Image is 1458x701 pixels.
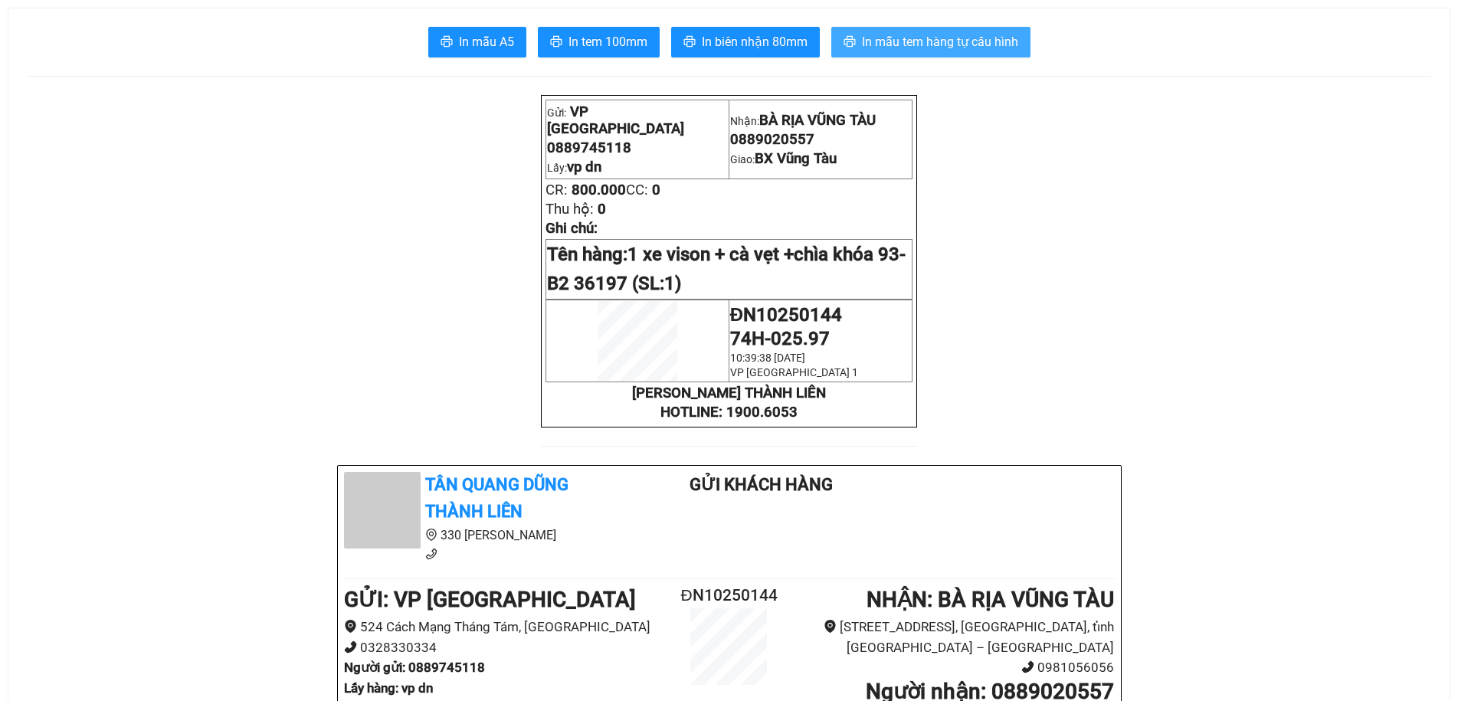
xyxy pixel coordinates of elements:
b: NHẬN : BÀ RỊA VŨNG TÀU [867,587,1114,612]
span: 1) [664,273,681,294]
span: environment [344,620,357,633]
span: printer [844,35,856,50]
span: Giao: [730,153,837,165]
strong: [PERSON_NAME] THÀNH LIÊN [632,385,826,401]
span: CC: [626,182,648,198]
h2: ĐN10250144 [665,583,794,608]
button: printerIn tem 100mm [538,27,660,57]
b: Người gửi : 0889745118 [344,660,485,675]
span: phone [425,548,437,560]
span: 800.000 [572,182,626,198]
li: [STREET_ADDRESS], [GEOGRAPHIC_DATA], tỉnh [GEOGRAPHIC_DATA] – [GEOGRAPHIC_DATA] [793,617,1114,657]
strong: HOTLINE: 1900.6053 [660,404,798,421]
span: printer [550,35,562,50]
span: ĐN10250144 [730,304,842,326]
button: printerIn biên nhận 80mm [671,27,820,57]
span: 10:39:38 [DATE] [730,352,805,364]
span: 0 [652,182,660,198]
p: Gửi: [547,103,728,137]
b: Gửi khách hàng [690,475,833,494]
li: 330 [PERSON_NAME] [344,526,629,545]
p: Nhận: [730,112,911,129]
span: 0889020557 [730,131,814,148]
span: Ghi chú: [546,220,598,237]
button: printerIn mẫu tem hàng tự cấu hình [831,27,1030,57]
span: In tem 100mm [568,32,647,51]
span: 74H-025.97 [730,328,830,349]
span: CR: [546,182,568,198]
span: VP [GEOGRAPHIC_DATA] [547,103,684,137]
span: In biên nhận 80mm [702,32,808,51]
span: environment [824,620,837,633]
span: 0889745118 [547,139,631,156]
span: Tên hàng: [547,244,906,294]
b: Tân Quang Dũng Thành Liên [425,475,568,521]
span: environment [425,529,437,541]
b: Lấy hàng : vp dn [344,680,433,696]
b: GỬI : VP [GEOGRAPHIC_DATA] [344,587,636,612]
span: Lấy: [547,162,601,174]
span: BX Vũng Tàu [755,150,837,167]
button: printerIn mẫu A5 [428,27,526,57]
span: printer [683,35,696,50]
span: Thu hộ: [546,201,594,218]
span: printer [441,35,453,50]
li: 0328330334 [344,637,665,658]
span: phone [344,640,357,654]
li: 0981056056 [793,657,1114,678]
span: 0 [598,201,606,218]
span: phone [1021,660,1034,673]
span: 1 xe vison + cà vẹt +chìa khóa 93-B2 36197 (SL: [547,244,906,294]
span: In mẫu A5 [459,32,514,51]
span: BÀ RỊA VŨNG TÀU [759,112,876,129]
span: vp dn [567,159,601,175]
span: In mẫu tem hàng tự cấu hình [862,32,1018,51]
span: VP [GEOGRAPHIC_DATA] 1 [730,366,858,378]
li: 524 Cách Mạng Tháng Tám, [GEOGRAPHIC_DATA] [344,617,665,637]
